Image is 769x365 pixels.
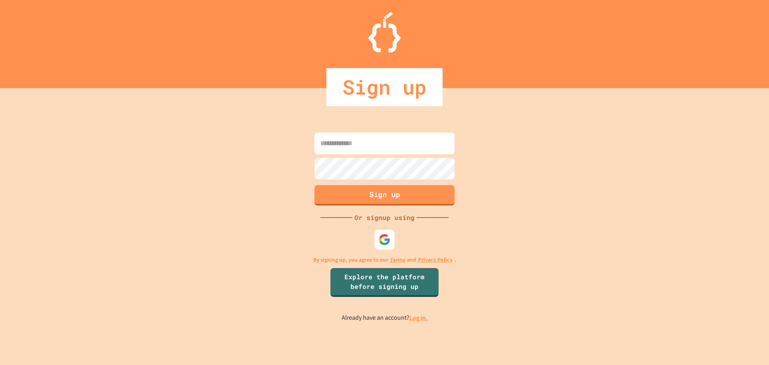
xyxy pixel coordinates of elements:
[378,234,391,246] img: google-icon.svg
[368,12,401,52] img: Logo.svg
[342,313,428,323] p: Already have an account?
[409,314,428,322] a: Log in.
[326,68,443,106] div: Sign up
[313,256,456,264] p: By signing up, you agree to our and .
[330,268,439,297] a: Explore the platform before signing up
[418,256,453,264] a: Privacy Policy
[352,213,417,222] div: Or signup using
[390,256,405,264] a: Terms
[314,185,455,206] button: Sign up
